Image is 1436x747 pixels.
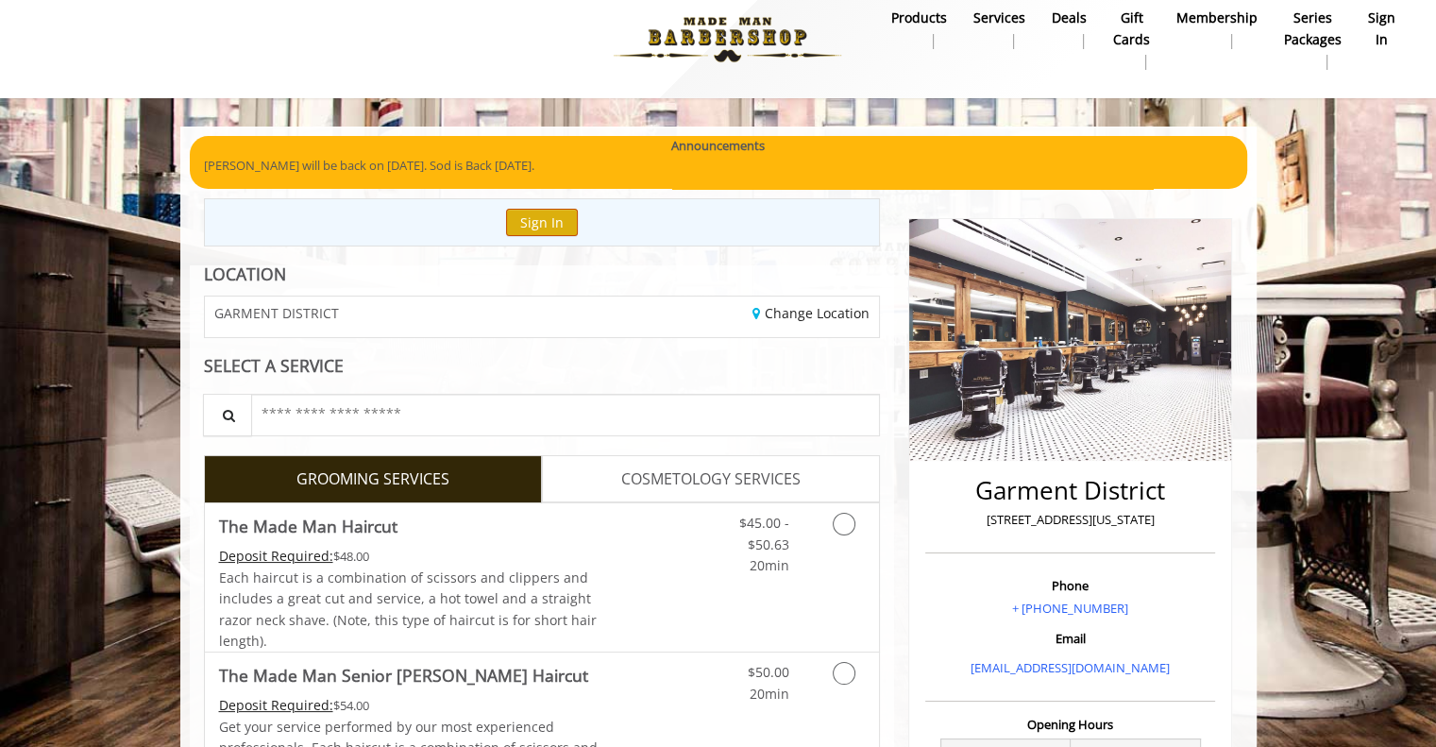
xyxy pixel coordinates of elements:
b: The Made Man Haircut [219,513,397,539]
span: COSMETOLOGY SERVICES [621,467,801,492]
span: GROOMING SERVICES [296,467,449,492]
a: Productsproducts [878,5,960,54]
div: $54.00 [219,695,599,716]
a: Change Location [752,304,870,322]
a: [EMAIL_ADDRESS][DOMAIN_NAME] [971,659,1170,676]
a: Gift cardsgift cards [1100,5,1163,75]
a: Series packagesSeries packages [1271,5,1355,75]
a: DealsDeals [1039,5,1100,54]
span: This service needs some Advance to be paid before we block your appointment [219,696,333,714]
p: [PERSON_NAME] will be back on [DATE]. Sod is Back [DATE]. [204,156,1233,176]
h3: Phone [930,579,1210,592]
a: ServicesServices [960,5,1039,54]
b: gift cards [1113,8,1150,50]
a: MembershipMembership [1163,5,1271,54]
h2: Garment District [930,477,1210,504]
span: $50.00 [747,663,788,681]
div: SELECT A SERVICE [204,357,881,375]
span: GARMENT DISTRICT [214,306,339,320]
b: LOCATION [204,263,286,285]
span: 20min [749,685,788,703]
span: Each haircut is a combination of scissors and clippers and includes a great cut and service, a ho... [219,569,597,650]
b: Services [973,8,1025,28]
div: $48.00 [219,546,599,567]
b: Series packages [1284,8,1342,50]
h3: Opening Hours [925,718,1215,731]
span: $45.00 - $50.63 [738,514,788,552]
span: 20min [749,556,788,574]
b: Deals [1052,8,1087,28]
span: This service needs some Advance to be paid before we block your appointment [219,547,333,565]
button: Sign In [506,209,578,236]
p: [STREET_ADDRESS][US_STATE] [930,510,1210,530]
b: sign in [1368,8,1395,50]
b: Membership [1176,8,1258,28]
a: sign insign in [1355,5,1409,54]
a: + [PHONE_NUMBER] [1012,600,1128,617]
b: products [891,8,947,28]
button: Service Search [203,394,252,436]
h3: Email [930,632,1210,645]
b: The Made Man Senior [PERSON_NAME] Haircut [219,662,588,688]
b: Announcements [671,136,765,156]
